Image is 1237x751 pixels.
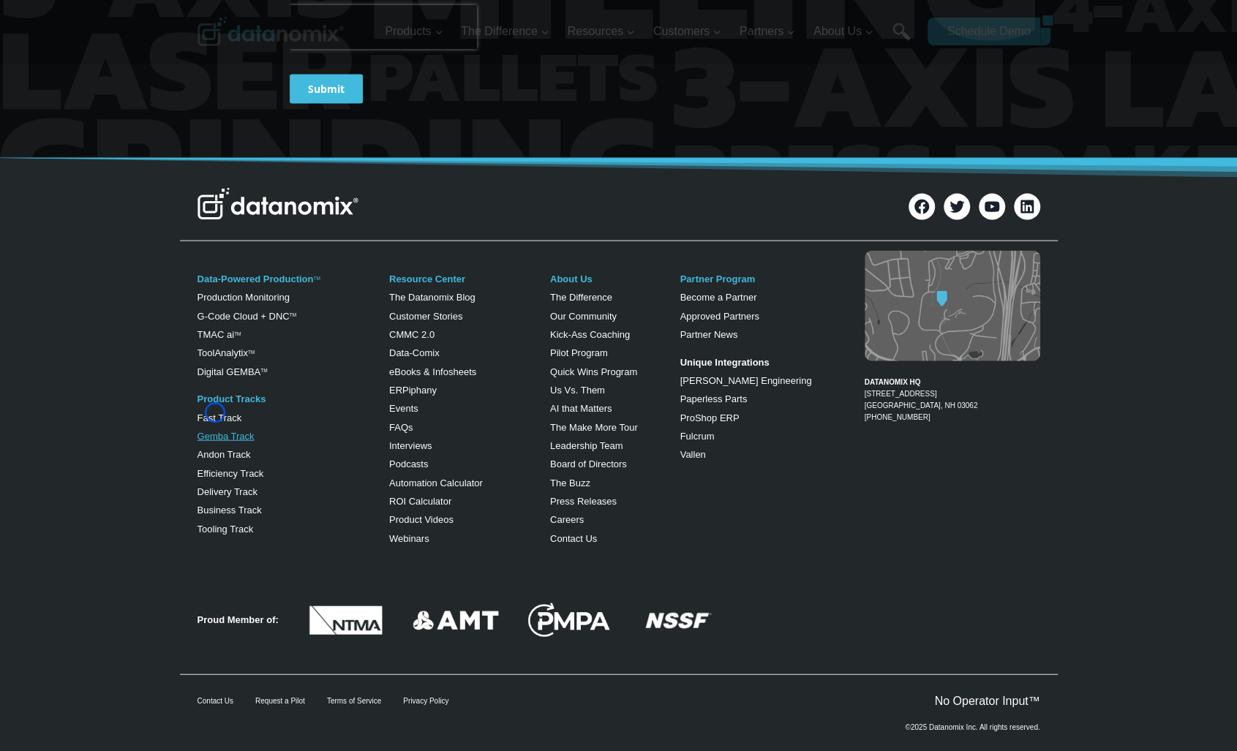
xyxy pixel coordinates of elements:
[550,514,584,525] a: Careers
[680,311,759,322] a: Approved Partners
[389,273,465,284] a: Resource Center
[198,449,251,460] a: Andon Track
[550,403,612,414] a: AI that Matters
[865,251,1040,361] img: Datanomix map image
[550,440,623,451] a: Leadership Team
[198,188,358,220] img: Datanomix Logo
[198,393,266,404] a: Product Tracks
[550,385,605,396] a: Us Vs. Them
[198,468,264,479] a: Efficiency Track
[389,347,440,358] a: Data-Comix
[680,292,756,303] a: Become a Partner
[389,292,475,303] a: The Datanomix Blog
[198,486,257,497] a: Delivery Track
[389,403,418,414] a: Events
[905,724,1039,731] p: ©2025 Datanomix Inc. All rights reserved.
[680,449,705,460] a: Vallen
[550,292,612,303] a: The Difference
[198,431,255,442] a: Gemba Track
[198,366,268,377] a: Digital GEMBATM
[198,347,248,358] a: ToolAnalytix
[550,478,590,488] a: The Buzz
[198,329,241,340] a: TMAC aiTM
[389,311,462,322] a: Customer Stories
[198,412,242,423] a: Fast Track
[260,368,267,373] sup: TM
[389,496,451,507] a: ROI Calculator
[550,422,638,433] a: The Make More Tour
[389,385,437,396] a: ERPiphany
[198,311,296,322] a: G-Code Cloud + DNCTM
[680,412,739,423] a: ProShop ERP
[934,695,1039,707] a: No Operator Input™
[164,326,186,336] a: Terms
[234,331,241,336] sup: TM
[389,422,413,433] a: FAQs
[198,292,290,303] a: Production Monitoring
[7,492,242,744] iframe: Popup CTA
[550,329,630,340] a: Kick-Ass Coaching
[550,458,627,469] a: Board of Directors
[255,697,305,705] a: Request a Pilot
[865,390,978,410] a: [STREET_ADDRESS][GEOGRAPHIC_DATA], NH 03062
[329,181,386,194] span: State/Region
[389,366,476,377] a: eBooks & Infosheets
[198,505,262,516] a: Business Track
[389,514,454,525] a: Product Videos
[403,697,448,705] a: Privacy Policy
[550,273,593,284] a: About Us
[680,431,714,442] a: Fulcrum
[389,440,432,451] a: Interviews
[389,478,483,488] a: Automation Calculator
[389,458,428,469] a: Podcasts
[865,378,921,386] strong: DATANOMIX HQ
[550,533,597,544] a: Contact Us
[329,1,376,14] span: Last Name
[680,329,737,340] a: Partner News
[329,61,395,74] span: Phone number
[680,273,755,284] a: Partner Program
[327,697,381,705] a: Terms of Service
[680,393,747,404] a: Paperless Parts
[313,276,320,281] a: TM
[680,375,811,386] a: [PERSON_NAME] Engineering
[389,533,429,544] a: Webinars
[389,329,435,340] a: CMMC 2.0
[290,312,296,317] sup: TM
[680,357,769,368] strong: Unique Integrations
[865,365,1040,423] figcaption: [PHONE_NUMBER]
[248,350,255,355] a: TM
[198,273,314,284] a: Data-Powered Production
[199,326,247,336] a: Privacy Policy
[550,496,617,507] a: Press Releases
[550,366,637,377] a: Quick Wins Program
[550,311,617,322] a: Our Community
[550,347,608,358] a: Pilot Program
